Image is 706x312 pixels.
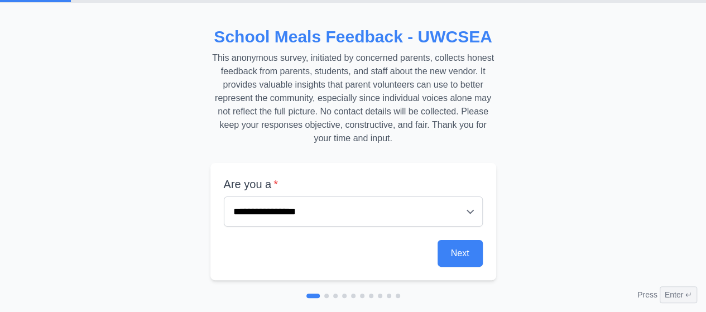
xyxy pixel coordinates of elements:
[224,176,483,192] label: Are you a
[637,286,697,303] div: Press
[660,286,697,303] span: Enter ↵
[438,240,483,267] button: Next
[210,51,496,145] p: This anonymous survey, initiated by concerned parents, collects honest feedback from parents, stu...
[210,27,496,47] h2: School Meals Feedback - UWCSEA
